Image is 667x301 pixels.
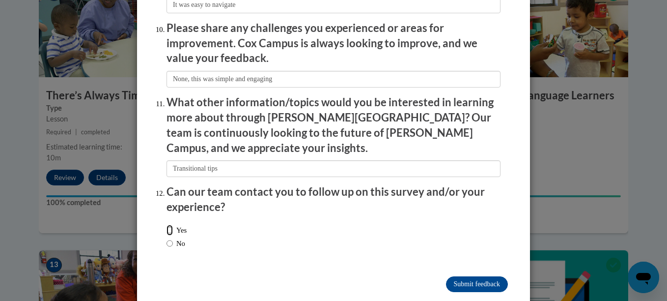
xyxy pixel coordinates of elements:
label: No [167,238,185,249]
p: Can our team contact you to follow up on this survey and/or your experience? [167,184,500,215]
input: Yes [167,225,173,236]
input: No [167,238,173,249]
label: Yes [167,225,187,236]
p: Please share any challenges you experienced or areas for improvement. Cox Campus is always lookin... [167,21,500,66]
input: Submit feedback [446,276,508,292]
p: What other information/topics would you be interested in learning more about through [PERSON_NAME... [167,95,500,155]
